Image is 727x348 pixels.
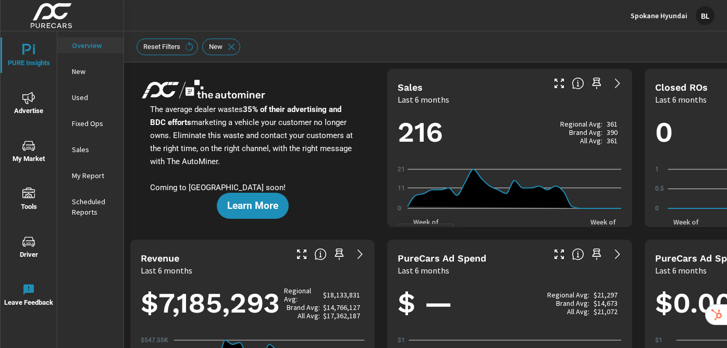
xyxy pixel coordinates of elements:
[655,82,708,93] h5: Closed ROs
[141,337,168,344] text: $547.55K
[72,92,115,103] p: Used
[72,170,115,181] p: My Report
[72,196,115,217] p: Scheduled Reports
[203,43,229,51] span: New
[609,75,626,92] a: See more details in report
[655,166,659,173] text: 1
[323,291,360,299] p: $18,133,831
[580,136,602,145] p: All Avg:
[547,291,589,299] p: Regional Avg:
[57,142,124,157] div: Sales
[594,299,618,307] p: $14,673
[655,93,707,106] p: Last 6 months
[398,115,621,150] h1: 216
[57,168,124,183] div: My Report
[594,307,618,316] p: $21,072
[668,217,704,238] p: Week of [DATE]
[655,337,662,344] text: $1
[72,144,115,155] p: Sales
[588,246,605,263] span: Save this to your personalized report
[72,40,115,51] p: Overview
[607,136,618,145] p: 361
[398,285,621,321] h1: $ —
[594,291,618,299] p: $21,297
[57,194,124,220] div: Scheduled Reports
[57,38,124,53] div: Overview
[655,264,707,277] p: Last 6 months
[284,287,320,303] p: Regional Avg:
[287,303,320,312] p: Brand Avg:
[398,82,423,93] h5: Sales
[141,264,192,277] p: Last 6 months
[72,118,115,129] p: Fixed Ops
[607,128,618,136] p: 390
[4,283,54,309] span: Leave Feedback
[560,120,602,128] p: Regional Avg:
[72,66,115,77] p: New
[696,6,714,25] div: BL
[609,246,626,263] a: See more details in report
[567,307,589,316] p: All Avg:
[572,77,584,90] span: Number of vehicles sold by the dealership over the selected date range. [Source: This data is sou...
[137,39,198,55] div: Reset Filters
[139,77,268,103] img: PureCars TruPayments Logo
[293,246,310,263] button: Make Fullscreen
[572,248,584,260] span: Total cost of media for all PureCars channels for the selected dealership group over the selected...
[398,93,449,106] p: Last 6 months
[607,120,618,128] p: 361
[588,75,605,92] span: Save this to your personalized report
[1,31,57,319] div: nav menu
[655,205,659,212] text: 0
[4,140,54,165] span: My Market
[141,285,364,321] h1: $7,185,293
[137,43,187,51] span: Reset Filters
[398,337,405,344] text: $1
[57,64,124,79] div: New
[217,193,289,219] button: Learn More
[141,253,179,264] h5: Revenue
[398,264,449,277] p: Last 6 months
[323,303,360,312] p: $14,766,127
[398,253,486,264] h5: PureCars Ad Spend
[398,166,405,173] text: 21
[551,246,568,263] button: Make Fullscreen
[4,44,54,69] span: PURE Insights
[57,116,124,131] div: Fixed Ops
[4,92,54,117] span: Advertise
[4,188,54,213] span: Tools
[4,235,54,261] span: Driver
[331,246,348,263] span: Save this to your personalized report
[655,185,664,193] text: 0.5
[323,312,360,320] p: $17,362,187
[585,217,622,238] p: Week of [DATE]
[227,201,278,210] span: Learn More
[631,11,687,20] p: Spokane Hyundai
[398,184,405,192] text: 11
[556,299,589,307] p: Brand Avg:
[569,128,602,136] p: Brand Avg:
[57,90,124,105] div: Used
[314,248,327,260] span: Total sales revenue over the selected date range. [Source: This data is sourced from the dealer’s...
[398,205,401,212] text: 0
[202,39,240,55] div: New
[551,75,568,92] button: Make Fullscreen
[408,217,444,238] p: Week of [DATE]
[298,312,320,320] p: All Avg:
